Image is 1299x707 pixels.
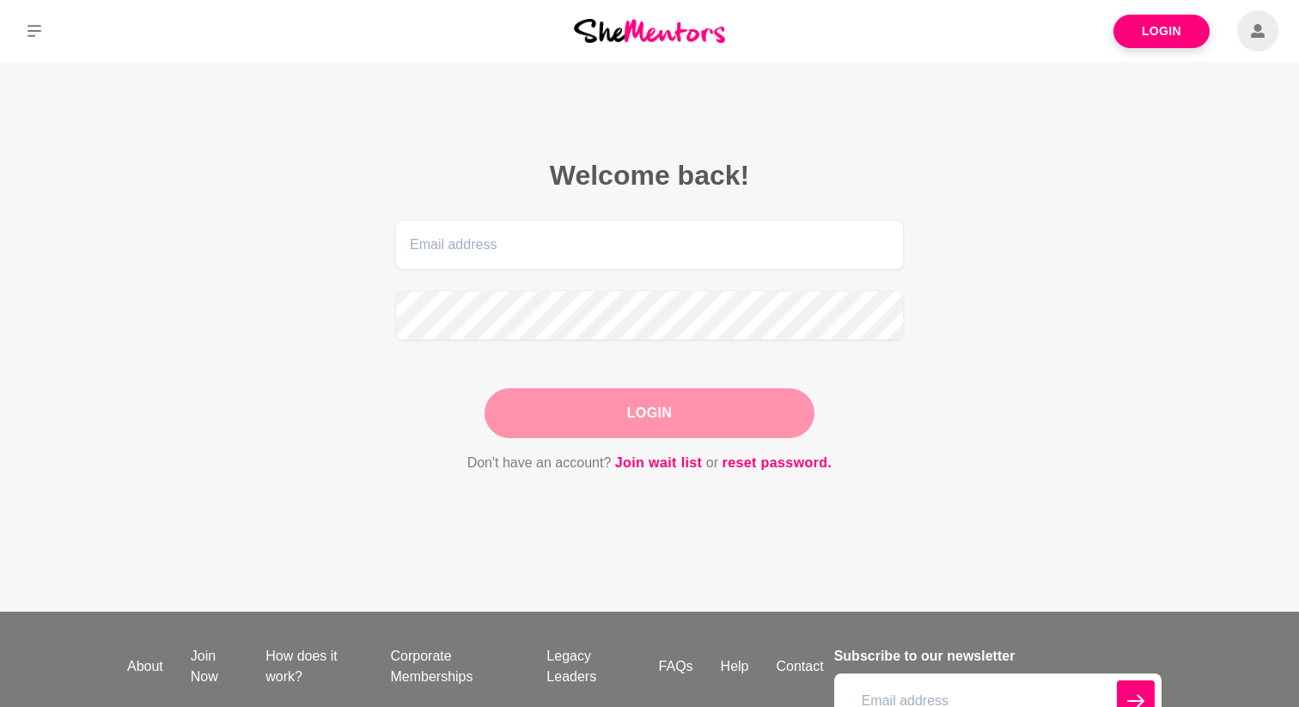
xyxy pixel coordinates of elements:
[723,452,832,474] a: reset password.
[395,452,904,474] p: Don't have an account? or
[533,646,644,687] a: Legacy Leaders
[1113,15,1210,48] a: Login
[113,656,177,677] a: About
[834,646,1162,667] h4: Subscribe to our newsletter
[252,646,376,687] a: How does it work?
[376,646,533,687] a: Corporate Memberships
[395,220,904,270] input: Email address
[177,646,252,687] a: Join Now
[645,656,707,677] a: FAQs
[615,452,703,474] a: Join wait list
[763,656,838,677] a: Contact
[395,158,904,192] h2: Welcome back!
[574,19,725,42] img: She Mentors Logo
[707,656,763,677] a: Help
